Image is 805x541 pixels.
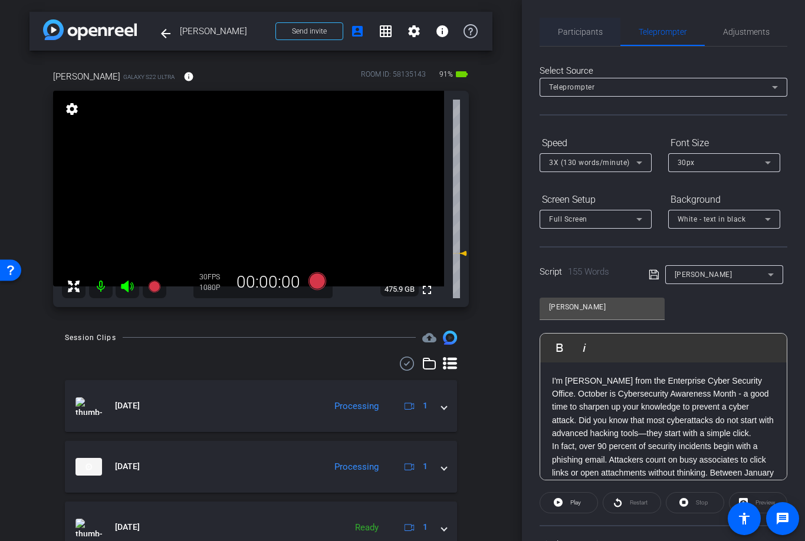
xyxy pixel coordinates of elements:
mat-icon: account_box [350,24,364,38]
span: Play [570,499,581,506]
div: Font Size [668,133,780,153]
span: FPS [208,273,220,281]
span: 3X (130 words/minute) [549,159,630,167]
span: Destinations for your clips [422,331,436,345]
button: Italic (⌘I) [573,336,596,359]
mat-expansion-panel-header: thumb-nail[DATE]Processing1 [65,441,457,493]
img: app-logo [43,19,137,40]
mat-icon: grid_on [379,24,393,38]
span: 155 Words [568,266,609,277]
span: Send invite [292,27,327,36]
span: 91% [438,65,455,84]
span: [DATE] [115,400,140,412]
mat-icon: battery_std [455,67,469,81]
div: Screen Setup [540,190,652,210]
mat-icon: -11 dB [453,246,467,260]
mat-icon: cloud_upload [422,331,436,345]
div: Select Source [540,64,787,78]
mat-icon: settings [64,102,80,116]
div: ROOM ID: 58135143 [361,69,426,86]
span: Teleprompter [639,28,687,36]
div: Session Clips [65,332,116,344]
button: Play [540,492,598,513]
div: Script [540,265,632,279]
button: Send invite [275,22,343,40]
div: Processing [328,460,385,474]
img: thumb-nail [75,519,102,536]
img: Session clips [443,331,457,345]
img: thumb-nail [75,397,102,415]
span: White - text in black [678,215,746,223]
div: Speed [540,133,652,153]
span: 1 [423,521,428,533]
img: thumb-nail [75,458,102,476]
span: [DATE] [115,521,140,533]
mat-expansion-panel-header: thumb-nail[DATE]Processing1 [65,380,457,432]
mat-icon: settings [407,24,421,38]
span: [DATE] [115,460,140,473]
button: Bold (⌘B) [548,336,571,359]
p: I'm [PERSON_NAME] from the Enterprise Cyber Security Office. October is Cybersecurity Awareness M... [552,374,775,440]
span: [PERSON_NAME] [53,70,120,83]
mat-icon: message [776,512,790,526]
mat-icon: arrow_back [159,27,173,41]
span: [PERSON_NAME] [180,19,268,43]
p: In fact, over 90 percent of security incidents begin with a phishing email. Attackers count on bu... [552,440,775,519]
mat-icon: accessibility [737,512,751,526]
div: Background [668,190,780,210]
span: Adjustments [723,28,770,36]
span: Participants [558,28,603,36]
mat-icon: info [435,24,449,38]
div: Ready [349,521,385,535]
span: 30px [678,159,695,167]
mat-icon: fullscreen [420,283,434,297]
span: 1 [423,460,428,473]
span: Full Screen [549,215,587,223]
input: Title [549,300,655,314]
span: 1 [423,400,428,412]
span: [PERSON_NAME] [675,270,732,279]
div: 1080P [199,283,229,292]
span: 475.9 GB [380,282,419,296]
span: Teleprompter [549,83,594,91]
div: 30 [199,272,229,282]
div: 00:00:00 [229,272,308,292]
span: Galaxy S22 Ultra [123,72,175,81]
div: Processing [328,400,385,413]
mat-icon: info [183,71,194,82]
